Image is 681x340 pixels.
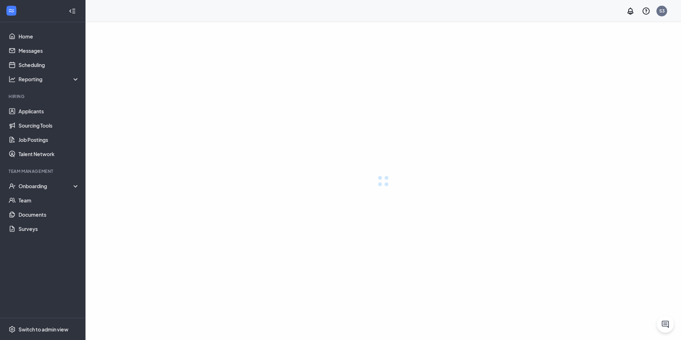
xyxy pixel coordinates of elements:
[19,104,79,118] a: Applicants
[19,43,79,58] a: Messages
[19,133,79,147] a: Job Postings
[19,147,79,161] a: Talent Network
[642,7,650,15] svg: QuestionInfo
[19,193,79,207] a: Team
[8,7,15,14] svg: WorkstreamLogo
[19,182,80,190] div: Onboarding
[19,58,79,72] a: Scheduling
[626,7,635,15] svg: Notifications
[19,118,79,133] a: Sourcing Tools
[19,222,79,236] a: Surveys
[657,316,674,333] button: ChatActive
[9,182,16,190] svg: UserCheck
[9,93,78,99] div: Hiring
[9,168,78,174] div: Team Management
[659,8,665,14] div: S3
[19,326,68,333] div: Switch to admin view
[9,326,16,333] svg: Settings
[19,29,79,43] a: Home
[19,76,80,83] div: Reporting
[661,320,670,329] svg: ChatActive
[19,207,79,222] a: Documents
[9,76,16,83] svg: Analysis
[69,7,76,15] svg: Collapse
